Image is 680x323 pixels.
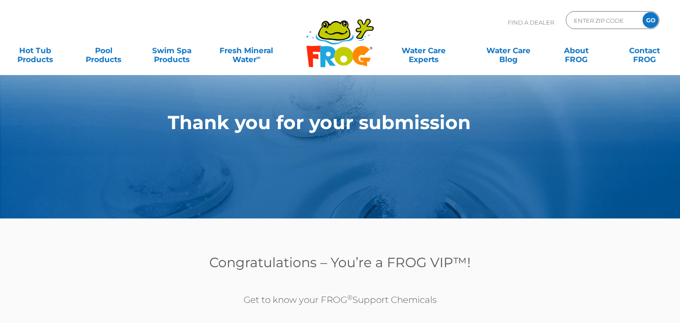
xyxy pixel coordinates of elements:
[117,255,563,270] h3: Congratulations – You’re a FROG VIP™!
[508,11,554,34] p: Find A Dealer
[117,293,563,307] p: Get to know your FROG Support Chemicals
[9,42,62,59] a: Hot TubProducts
[79,112,560,133] h1: Thank you for your submission
[618,42,671,59] a: ContactFROG
[213,42,279,59] a: Fresh MineralWater∞
[482,42,535,59] a: Water CareBlog
[381,42,467,59] a: Water CareExperts
[145,42,198,59] a: Swim SpaProducts
[257,54,261,61] sup: ∞
[550,42,603,59] a: AboutFROG
[643,12,659,28] input: GO
[573,14,633,27] input: Zip Code Form
[347,293,352,302] sup: ®
[77,42,130,59] a: PoolProducts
